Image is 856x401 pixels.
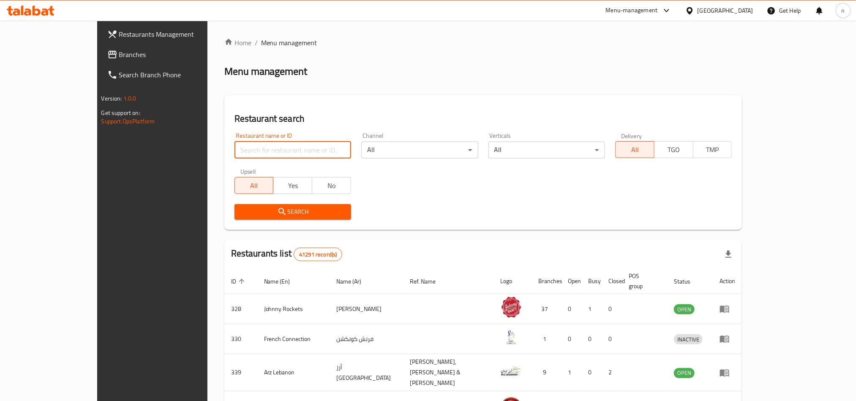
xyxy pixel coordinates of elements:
label: Delivery [621,133,642,139]
div: Menu [720,304,735,314]
span: Restaurants Management [119,29,233,39]
span: Name (Ar) [336,276,372,286]
img: French Connection [501,327,522,348]
a: Branches [101,44,240,65]
th: Branches [532,268,562,294]
td: 37 [532,294,562,324]
span: Menu management [261,38,317,48]
td: [PERSON_NAME],[PERSON_NAME] & [PERSON_NAME] [403,354,494,391]
div: All [361,142,478,158]
td: 1 [582,294,602,324]
div: Menu [720,334,735,344]
th: Open [562,268,582,294]
button: Yes [273,177,312,194]
td: 2 [602,354,622,391]
span: Get support on: [101,107,140,118]
div: Export file [718,244,739,265]
td: Johnny Rockets [257,294,330,324]
div: INACTIVE [674,334,703,344]
span: 1.0.0 [123,93,136,104]
li: / [255,38,258,48]
td: 1 [532,324,562,354]
button: All [234,177,274,194]
button: All [615,141,654,158]
th: Closed [602,268,622,294]
a: Search Branch Phone [101,65,240,85]
h2: Restaurant search [234,112,732,125]
td: 0 [602,324,622,354]
span: TMP [697,144,729,156]
span: ID [231,276,247,286]
span: n [842,6,845,15]
td: French Connection [257,324,330,354]
td: [PERSON_NAME] [330,294,403,324]
span: Branches [119,49,233,60]
td: 0 [602,294,622,324]
span: Ref. Name [410,276,447,286]
span: No [316,180,348,192]
td: 339 [224,354,257,391]
span: POS group [629,271,657,291]
td: أرز [GEOGRAPHIC_DATA] [330,354,403,391]
span: TGO [658,144,690,156]
td: 9 [532,354,562,391]
td: 0 [562,324,582,354]
div: Menu-management [606,5,658,16]
div: Total records count [294,248,342,261]
h2: Restaurants list [231,247,343,261]
a: Restaurants Management [101,24,240,44]
td: 0 [582,324,602,354]
th: Logo [494,268,532,294]
span: Name (En) [264,276,301,286]
button: TMP [693,141,732,158]
span: Search Branch Phone [119,70,233,80]
td: فرنش كونكشن [330,324,403,354]
div: All [488,142,605,158]
span: Status [674,276,701,286]
button: TGO [654,141,693,158]
td: 1 [562,354,582,391]
td: 330 [224,324,257,354]
span: All [619,144,651,156]
span: OPEN [674,305,695,314]
td: 0 [562,294,582,324]
button: Search [234,204,351,220]
span: OPEN [674,368,695,378]
div: OPEN [674,304,695,314]
span: Search [241,207,344,217]
span: Yes [277,180,309,192]
img: Arz Lebanon [501,360,522,382]
td: 0 [582,354,602,391]
th: Busy [582,268,602,294]
label: Upsell [240,169,256,175]
img: Johnny Rockets [501,297,522,318]
div: [GEOGRAPHIC_DATA] [698,6,753,15]
nav: breadcrumb [224,38,742,48]
span: INACTIVE [674,335,703,344]
input: Search for restaurant name or ID.. [234,142,351,158]
span: 41291 record(s) [294,251,342,259]
h2: Menu management [224,65,308,78]
div: Menu [720,368,735,378]
a: Support.OpsPlatform [101,116,155,127]
td: 328 [224,294,257,324]
span: All [238,180,270,192]
span: Version: [101,93,122,104]
button: No [312,177,351,194]
td: Arz Lebanon [257,354,330,391]
th: Action [713,268,742,294]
